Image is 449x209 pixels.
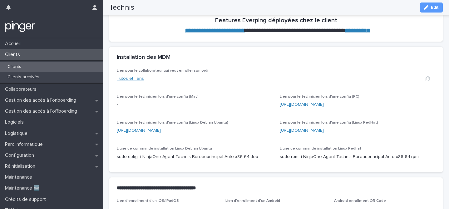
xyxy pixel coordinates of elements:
[5,20,35,33] img: mTgBEunGTSyRkCgitkcU
[280,128,324,133] a: [URL][DOMAIN_NAME]
[431,5,439,10] span: Edit
[2,64,26,69] p: Clients
[117,154,272,160] p: sudo dpkg -i NinjaOne-Agent-Technis-Bureauprincipal-Auto-x86-64.deb
[2,130,32,136] p: Logistique
[334,199,386,203] span: Android enrollment QR Code
[109,3,134,12] h2: Technis
[2,74,44,80] p: Clients archivés
[280,147,361,150] span: Ligne de commande installation Linux Redhat
[117,121,228,125] span: Lien pour le technicien lors d'une config (Linux Debian Ubuntu)
[2,174,37,180] p: Maintenance
[117,147,212,150] span: Ligne de commande installation Linux Debian Ubuntu
[2,152,39,158] p: Configuration
[2,52,25,58] p: Clients
[225,199,280,203] span: Lien d'enrollment d'un Android
[117,199,179,203] span: Lien d'enrollment d'un iOS/iPadOS
[2,163,40,169] p: Réinitialisation
[2,97,81,103] p: Gestion des accès à l’onboarding
[2,41,26,47] p: Accueil
[117,128,161,133] a: [URL][DOMAIN_NAME]
[2,86,42,92] p: Collaborateurs
[2,141,48,147] p: Parc informatique
[2,119,29,125] p: Logiciels
[117,69,208,73] span: Lien pour le collaborateur qui veut enroller son ordi
[2,185,45,191] p: Maintenance 🆕
[117,101,272,108] p: -
[280,102,324,107] a: [URL][DOMAIN_NAME]
[280,154,435,160] p: sudo rpm -i NinjaOne-Agent-Technis-Bureauprincipal-Auto-x86-64.rpm
[215,17,337,24] h2: Features Everping déployées chez le client
[117,95,199,99] span: Lien pour le technicien lors d'une config (Mac)
[280,121,378,125] span: Lien pour le technicien lors d'une config (Linux RedHat)
[117,54,170,61] h2: Installation des MDM
[280,95,359,99] span: Lien pour le technicien lors d'une config (PC)
[2,108,82,114] p: Gestion des accès à l’offboarding
[117,76,144,81] a: Tutos et liens
[420,3,443,13] button: Edit
[2,196,51,202] p: Crédits de support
